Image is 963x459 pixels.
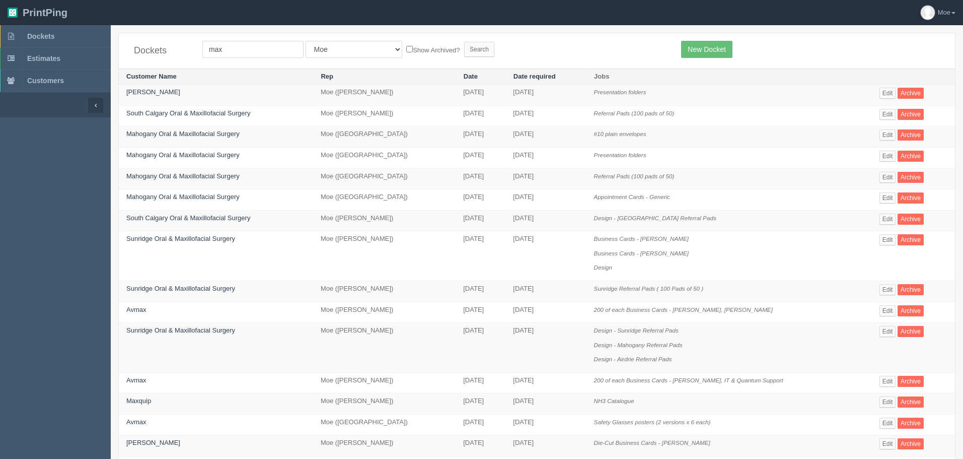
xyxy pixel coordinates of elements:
i: Appointment Cards - Generic [594,193,670,200]
i: 200 of each Business Cards - [PERSON_NAME], [PERSON_NAME] [594,306,773,313]
td: [DATE] [456,189,505,211]
a: Archive [898,88,924,99]
span: Customers [27,77,64,85]
td: Moe ([GEOGRAPHIC_DATA]) [313,189,456,211]
i: Safety Glasses posters (2 versions x 6 each) [594,419,711,425]
a: Avmax [126,306,146,313]
td: Moe ([PERSON_NAME]) [313,105,456,126]
td: [DATE] [456,394,505,415]
td: Moe ([PERSON_NAME]) [313,372,456,394]
a: Sunridge Oral & Maxillofacial Surgery [126,235,235,242]
i: Die-Cut Business Cards - [PERSON_NAME] [594,439,710,446]
td: [DATE] [456,323,505,373]
td: [DATE] [505,189,586,211]
td: [DATE] [456,210,505,231]
td: Moe ([GEOGRAPHIC_DATA]) [313,148,456,169]
a: Mahogany Oral & Maxillofacial Surgery [126,172,240,180]
a: Archive [898,234,924,245]
td: [DATE] [456,281,505,302]
i: Referral Pads (100 pads of 50) [594,173,675,179]
td: [DATE] [505,231,586,281]
a: Date [464,73,478,80]
a: Edit [879,172,896,183]
td: Moe ([PERSON_NAME]) [313,302,456,323]
td: Moe ([PERSON_NAME]) [313,394,456,415]
a: Sunridge Oral & Maxillofacial Surgery [126,285,235,292]
a: South Calgary Oral & Maxillofacial Surgery [126,109,250,117]
a: Archive [898,326,924,337]
a: Archive [898,129,924,141]
td: [DATE] [505,168,586,189]
td: [DATE] [456,302,505,323]
img: avatar_default-7531ab5dedf162e01f1e0bb0964e6a185e93c5c22dfe317fb01d7f8cd2b1632c.jpg [921,6,935,20]
a: Edit [879,397,896,408]
a: Edit [879,376,896,387]
i: Design - Mahogany Referral Pads [594,342,683,348]
td: [DATE] [505,126,586,148]
td: [DATE] [456,372,505,394]
td: [DATE] [505,210,586,231]
i: #10 plain envelopes [594,130,646,137]
a: Edit [879,109,896,120]
a: Edit [879,192,896,204]
a: Mahogany Oral & Maxillofacial Surgery [126,151,240,159]
a: Archive [898,397,924,408]
h4: Dockets [134,46,187,56]
a: Edit [879,438,896,449]
td: Moe ([PERSON_NAME]) [313,231,456,281]
i: Presentation folders [594,152,646,158]
a: [PERSON_NAME] [126,88,180,96]
td: [DATE] [456,105,505,126]
i: Design [594,264,612,271]
td: [DATE] [505,302,586,323]
a: Archive [898,376,924,387]
a: [PERSON_NAME] [126,439,180,446]
a: Archive [898,151,924,162]
td: [DATE] [505,372,586,394]
i: NH3 Catalogue [594,398,634,404]
input: Show Archived? [406,46,413,52]
td: [DATE] [456,85,505,106]
td: Moe ([PERSON_NAME]) [313,323,456,373]
td: Moe ([PERSON_NAME]) [313,281,456,302]
a: Archive [898,418,924,429]
a: Avmax [126,418,146,426]
td: [DATE] [505,414,586,435]
a: Archive [898,214,924,225]
a: Archive [898,438,924,449]
td: [DATE] [456,126,505,148]
td: [DATE] [456,435,505,456]
i: Presentation folders [594,89,646,95]
a: Date required [513,73,556,80]
a: Mahogany Oral & Maxillofacial Surgery [126,193,240,201]
a: Sunridge Oral & Maxillofacial Surgery [126,326,235,334]
td: [DATE] [456,414,505,435]
th: Jobs [586,69,872,85]
td: Moe ([GEOGRAPHIC_DATA]) [313,126,456,148]
a: Archive [898,109,924,120]
i: Referral Pads (100 pads of 50) [594,110,675,116]
td: [DATE] [456,148,505,169]
td: [DATE] [505,281,586,302]
i: 200 of each Business Cards - [PERSON_NAME], IT & Quantum Support [594,377,783,383]
a: South Calgary Oral & Maxillofacial Surgery [126,214,250,222]
td: Moe ([PERSON_NAME]) [313,435,456,456]
td: [DATE] [505,435,586,456]
td: [DATE] [456,168,505,189]
td: Moe ([PERSON_NAME]) [313,210,456,231]
a: Edit [879,234,896,245]
a: Edit [879,151,896,162]
a: Edit [879,284,896,295]
a: Edit [879,129,896,141]
i: Business Cards - [PERSON_NAME] [594,250,689,256]
i: Design - Airdrie Referral Pads [594,356,672,362]
td: [DATE] [505,394,586,415]
span: Estimates [27,54,60,62]
a: Archive [898,192,924,204]
td: [DATE] [456,231,505,281]
i: Business Cards - [PERSON_NAME] [594,235,689,242]
a: Mahogany Oral & Maxillofacial Surgery [126,130,240,138]
input: Customer Name [202,41,304,58]
a: Edit [879,214,896,225]
a: Edit [879,418,896,429]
